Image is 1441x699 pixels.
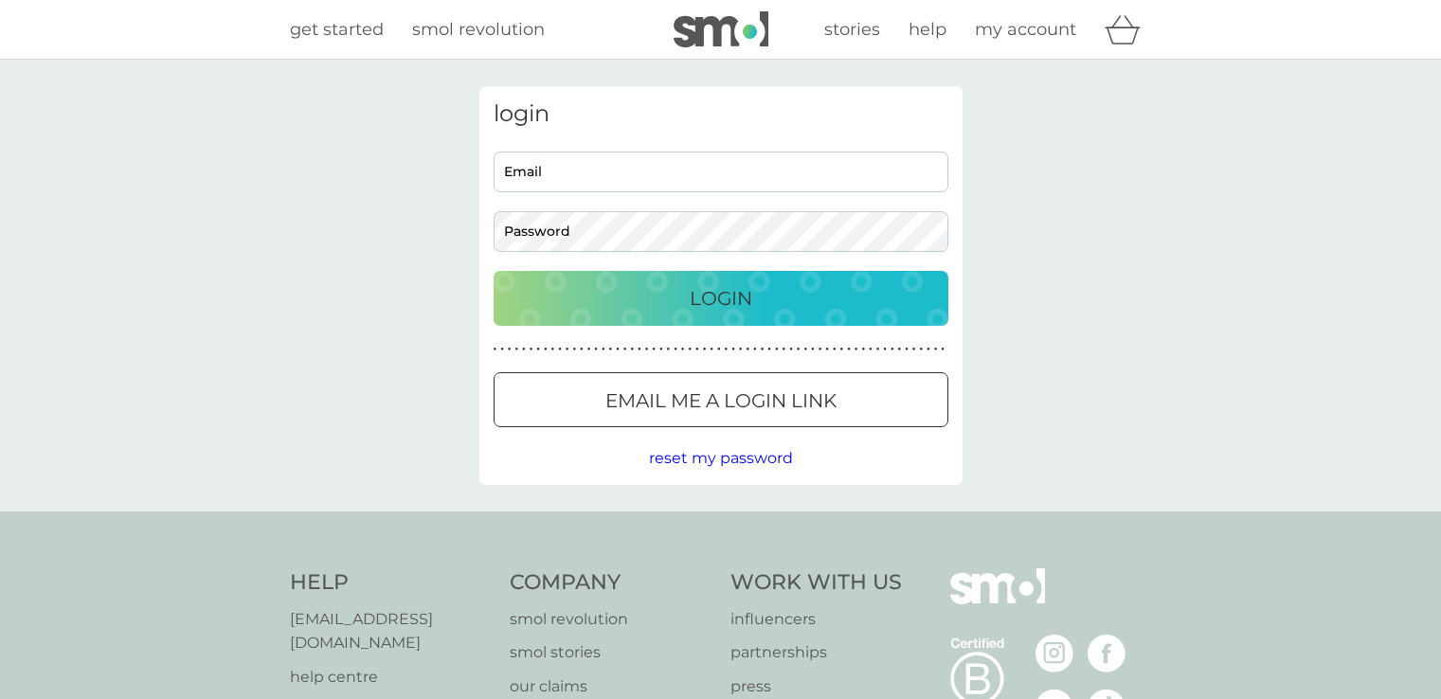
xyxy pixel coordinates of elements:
span: help [909,19,946,40]
button: Login [494,271,948,326]
h4: Company [510,568,711,598]
p: ● [803,345,807,354]
p: ● [645,345,649,354]
a: influencers [730,607,902,632]
p: ● [731,345,735,354]
p: ● [659,345,663,354]
p: ● [530,345,533,354]
span: my account [975,19,1076,40]
h3: login [494,100,948,128]
p: ● [652,345,656,354]
p: Email me a login link [605,385,837,416]
p: ● [500,345,504,354]
p: ● [927,345,930,354]
a: press [730,674,902,699]
img: smol [950,568,1045,633]
p: ● [789,345,793,354]
p: ● [572,345,576,354]
button: Email me a login link [494,372,948,427]
p: ● [753,345,757,354]
p: Login [690,283,752,314]
p: ● [767,345,771,354]
a: smol stories [510,640,711,665]
p: ● [905,345,909,354]
img: visit the smol Instagram page [1036,635,1073,672]
p: ● [717,345,721,354]
a: my account [975,16,1076,44]
p: ● [508,345,512,354]
p: ● [876,345,880,354]
p: ● [674,345,677,354]
p: ● [883,345,887,354]
a: get started [290,16,384,44]
p: ● [710,345,713,354]
p: ● [833,345,837,354]
p: ● [898,345,902,354]
p: ● [811,345,815,354]
p: ● [609,345,613,354]
p: ● [494,345,497,354]
h4: Work With Us [730,568,902,598]
p: ● [514,345,518,354]
p: ● [891,345,894,354]
h4: Help [290,568,492,598]
p: ● [566,345,569,354]
span: stories [824,19,880,40]
p: ● [522,345,526,354]
span: smol revolution [412,19,545,40]
p: ● [667,345,671,354]
a: smol revolution [510,607,711,632]
p: ● [797,345,801,354]
p: ● [783,345,786,354]
img: visit the smol Facebook page [1088,635,1126,672]
p: ● [869,345,873,354]
p: ● [739,345,743,354]
p: ● [544,345,548,354]
p: ● [775,345,779,354]
p: ● [761,345,765,354]
p: ● [847,345,851,354]
p: ● [855,345,858,354]
span: get started [290,19,384,40]
p: ● [934,345,938,354]
p: ● [616,345,620,354]
p: ● [623,345,627,354]
a: help [909,16,946,44]
p: ● [941,345,945,354]
button: reset my password [649,446,793,471]
p: ● [825,345,829,354]
a: partnerships [730,640,902,665]
p: ● [919,345,923,354]
p: ● [703,345,707,354]
a: [EMAIL_ADDRESS][DOMAIN_NAME] [290,607,492,655]
p: ● [688,345,692,354]
p: ● [638,345,641,354]
div: basket [1105,10,1152,48]
p: ● [695,345,699,354]
p: ● [912,345,916,354]
a: stories [824,16,880,44]
a: help centre [290,665,492,690]
p: ● [580,345,584,354]
p: ● [551,345,555,354]
span: reset my password [649,449,793,467]
p: ● [861,345,865,354]
p: ● [558,345,562,354]
p: ● [536,345,540,354]
a: smol revolution [412,16,545,44]
p: ● [587,345,591,354]
p: ● [594,345,598,354]
p: ● [602,345,605,354]
p: ● [819,345,822,354]
a: our claims [510,674,711,699]
p: ● [630,345,634,354]
p: ● [746,345,749,354]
